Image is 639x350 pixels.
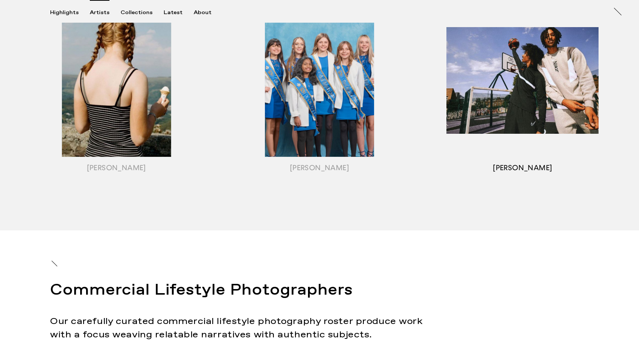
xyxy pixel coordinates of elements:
[50,279,444,302] h2: Commercial Lifestyle Photographers
[164,9,183,16] div: Latest
[194,9,223,16] button: About
[90,9,109,16] div: Artists
[164,9,194,16] button: Latest
[50,315,444,341] p: Our carefully curated commercial lifestyle photography roster produce work with a focus weaving r...
[50,9,90,16] button: Highlights
[90,9,121,16] button: Artists
[50,9,79,16] div: Highlights
[121,9,153,16] div: Collections
[121,9,164,16] button: Collections
[194,9,212,16] div: About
